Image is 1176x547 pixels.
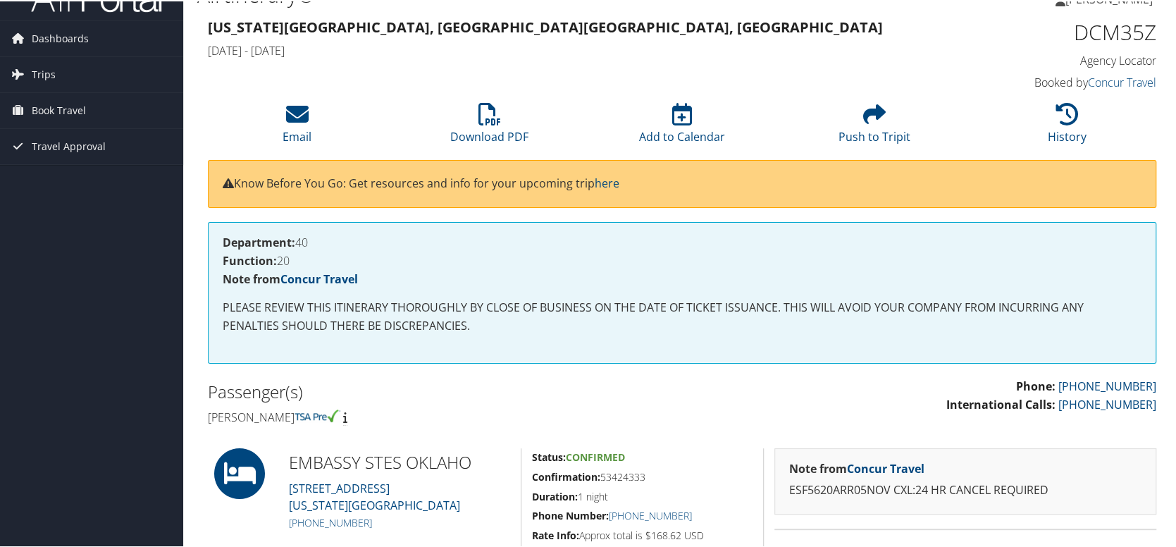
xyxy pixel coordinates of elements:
a: here [595,174,619,190]
span: Travel Approval [32,128,106,163]
a: [PHONE_NUMBER] [1058,395,1156,411]
h1: DCM35Z [935,16,1156,46]
span: Dashboards [32,20,89,55]
strong: Rate Info: [532,527,579,541]
h2: EMBASSY STES OKLAHO [289,449,510,473]
a: Concur Travel [847,460,924,475]
strong: Duration: [532,488,578,502]
span: Trips [32,56,56,91]
strong: [US_STATE][GEOGRAPHIC_DATA], [GEOGRAPHIC_DATA] [GEOGRAPHIC_DATA], [GEOGRAPHIC_DATA] [208,16,883,35]
strong: Phone: [1016,377,1056,393]
a: [PHONE_NUMBER] [289,515,372,528]
span: Book Travel [32,92,86,127]
h4: [PERSON_NAME] [208,408,671,424]
a: Email [283,109,311,143]
strong: Function: [223,252,277,267]
strong: Confirmation: [532,469,600,482]
a: History [1048,109,1087,143]
h4: Booked by [935,73,1156,89]
a: Push to Tripit [838,109,910,143]
h5: Approx total is $168.62 USD [532,527,753,541]
h4: 40 [223,235,1141,247]
p: ESF5620ARR05NOV CXL:24 HR CANCEL REQUIRED [789,480,1141,498]
span: Confirmed [566,449,625,462]
h4: [DATE] - [DATE] [208,42,914,57]
a: Add to Calendar [639,109,725,143]
h4: Agency Locator [935,51,1156,67]
a: [PHONE_NUMBER] [1058,377,1156,393]
p: PLEASE REVIEW THIS ITINERARY THOROUGHLY BY CLOSE OF BUSINESS ON THE DATE OF TICKET ISSUANCE. THIS... [223,297,1141,333]
strong: Note from [223,270,358,285]
h5: 1 night [532,488,753,503]
img: tsa-precheck.png [295,408,340,421]
a: Concur Travel [280,270,358,285]
a: [STREET_ADDRESS][US_STATE][GEOGRAPHIC_DATA] [289,479,460,512]
strong: Status: [532,449,566,462]
strong: Note from [789,460,924,475]
p: Know Before You Go: Get resources and info for your upcoming trip [223,173,1141,192]
strong: Department: [223,233,295,249]
a: [PHONE_NUMBER] [609,508,692,521]
h2: Passenger(s) [208,379,671,402]
h5: 53424333 [532,469,753,483]
strong: Phone Number: [532,508,609,521]
strong: International Calls: [946,395,1056,411]
a: Concur Travel [1088,73,1156,89]
a: Download PDF [450,109,528,143]
h4: 20 [223,254,1141,265]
